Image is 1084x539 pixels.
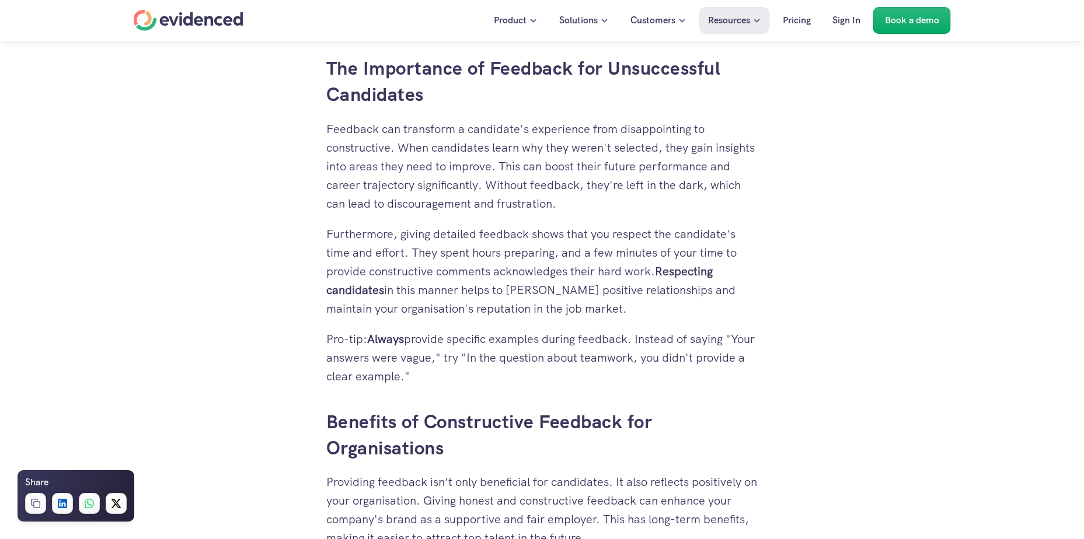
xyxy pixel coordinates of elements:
p: Customers [630,13,675,28]
h6: Share [25,475,48,490]
p: Feedback can transform a candidate's experience from disappointing to constructive. When candidat... [326,120,758,213]
a: Book a demo [873,7,951,34]
p: Product [494,13,527,28]
a: Home [134,10,243,31]
strong: Respecting candidates [326,264,716,297]
p: Pro-tip: provide specific examples during feedback. Instead of saying "Your answers were vague," ... [326,330,758,386]
a: Pricing [774,7,820,34]
p: Furthermore, giving detailed feedback shows that you respect the candidate's time and effort. The... [326,225,758,318]
p: Pricing [783,13,811,28]
strong: Always [367,331,404,346]
p: Solutions [559,13,598,28]
p: Book a demo [885,13,939,28]
h3: Benefits of Constructive Feedback for Organisations [326,409,758,461]
a: Sign In [824,7,869,34]
p: Resources [708,13,750,28]
p: Sign In [832,13,860,28]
